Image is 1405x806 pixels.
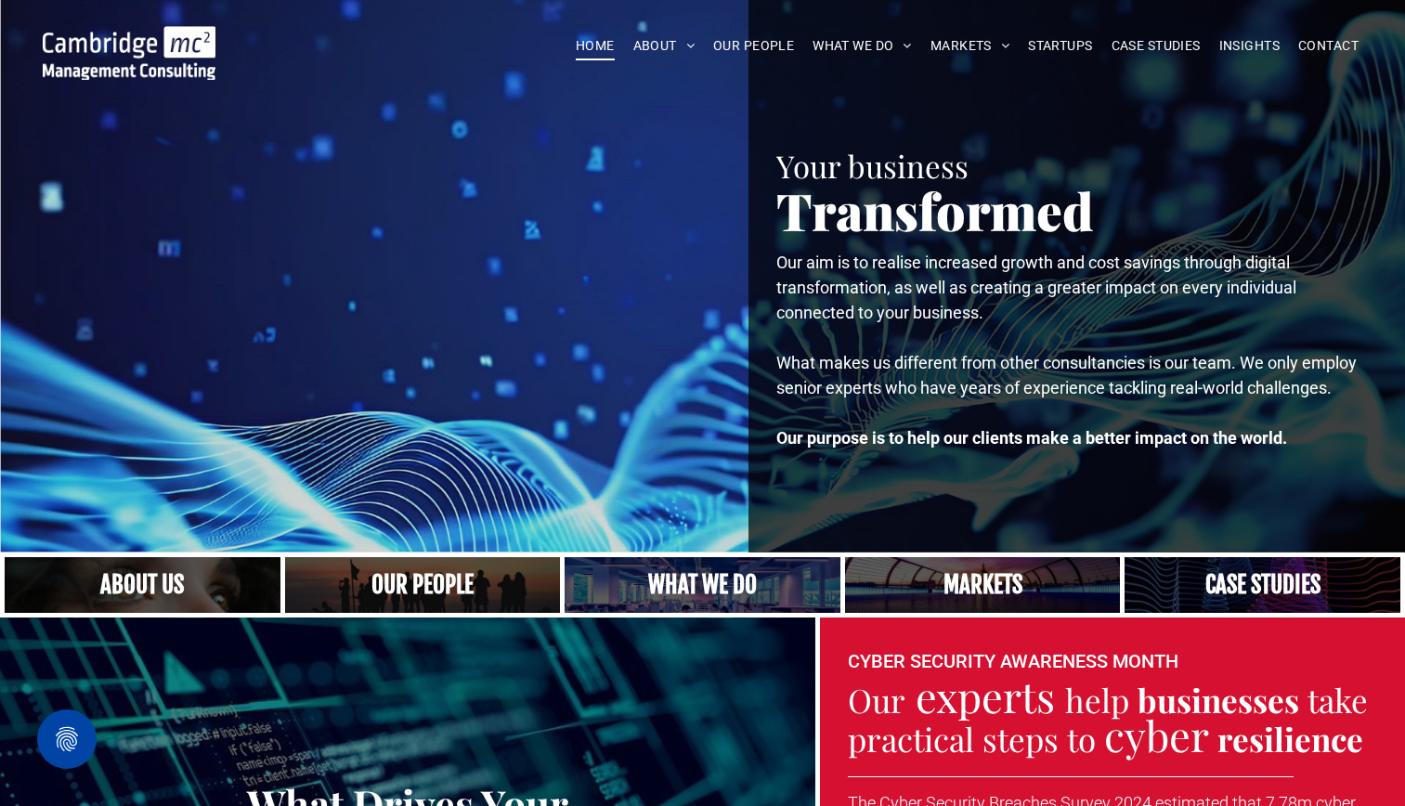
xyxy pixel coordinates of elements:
[1065,678,1129,721] span: help
[776,428,1287,448] strong: Our purpose is to help our clients make a better impact on the world.
[704,32,803,60] a: OUR PEOPLE
[921,32,1019,60] a: MARKETS
[848,678,905,721] span: Our
[1289,32,1368,60] a: CONTACT
[1102,32,1210,60] a: CASE STUDIES
[285,557,561,613] a: A crowd in silhouette at sunset, on a rise or lookout point
[565,557,840,613] a: A yoga teacher lifting his whole body off the ground in the peacock pose
[848,650,1178,672] font: CYBER SECURITY AWARENESS MONTH
[916,668,1055,723] span: experts
[1210,32,1289,60] a: INSIGHTS
[5,557,280,613] a: Close up of woman's face, centered on her eyes
[1217,717,1363,760] strong: resilience
[1138,678,1299,721] strong: businesses
[43,29,215,48] a: Your Business Transformed | Cambridge Management Consulting
[776,175,1094,244] span: Transformed
[1125,557,1400,613] a: CASE STUDIES | See an Overview of All Our Case Studies | Cambridge Management Consulting
[624,32,705,60] a: ABOUT
[845,557,1121,613] a: Our Markets | Cambridge Management Consulting
[1104,707,1209,762] span: cyber
[848,678,1368,761] span: take practical steps to
[776,145,969,186] span: Your business
[776,253,1296,322] span: Our aim is to realise increased growth and cost savings through digital transformation, as well a...
[803,32,921,60] a: WHAT WE DO
[43,26,215,80] img: Go to Homepage
[776,353,1357,397] span: What makes us different from other consultancies is our team. We only employ senior experts who h...
[1019,32,1101,60] a: STARTUPS
[566,32,624,60] a: HOME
